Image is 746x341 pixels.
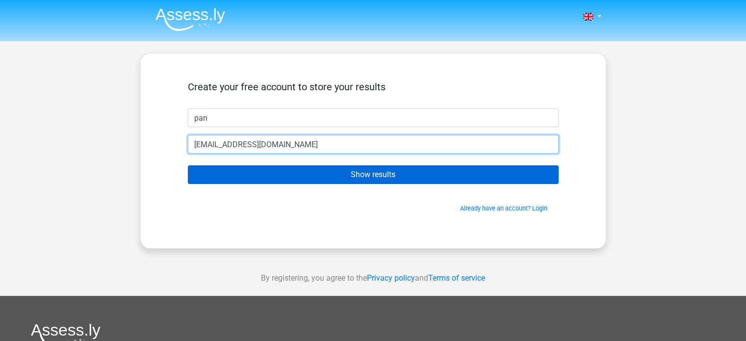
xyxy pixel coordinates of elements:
[188,108,559,127] input: First name
[460,205,547,212] a: Already have an account? Login
[188,135,559,154] input: Email
[188,81,559,93] h5: Create your free account to store your results
[155,8,225,31] img: Assessly
[188,165,559,184] input: Show results
[428,273,485,283] a: Terms of service
[367,273,415,283] a: Privacy policy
